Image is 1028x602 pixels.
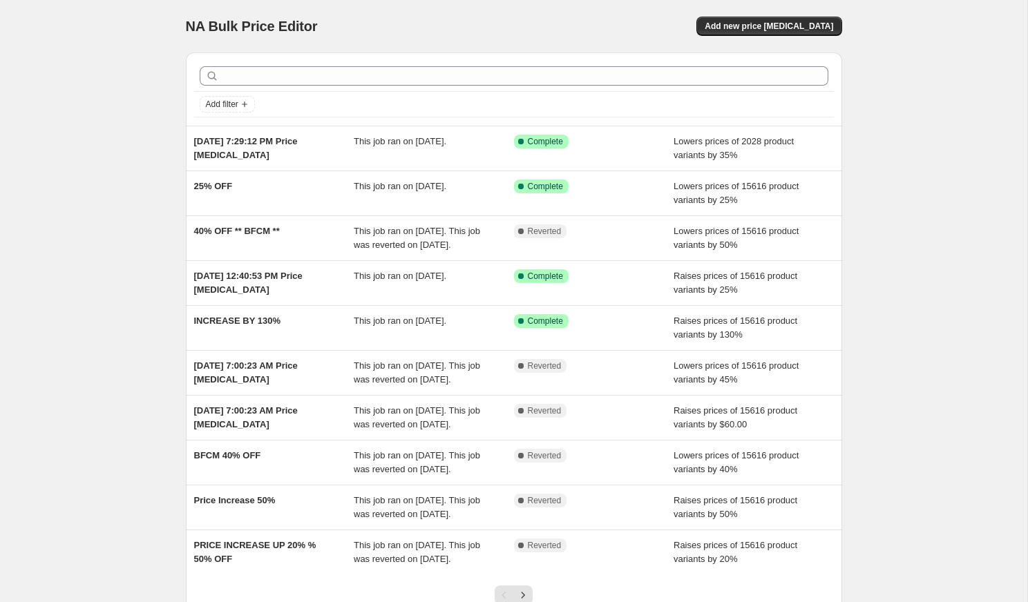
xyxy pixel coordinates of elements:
[200,96,255,113] button: Add filter
[674,450,799,474] span: Lowers prices of 15616 product variants by 40%
[528,226,562,237] span: Reverted
[186,19,318,34] span: NA Bulk Price Editor
[354,495,480,519] span: This job ran on [DATE]. This job was reverted on [DATE].
[674,136,794,160] span: Lowers prices of 2028 product variants by 35%
[705,21,833,32] span: Add new price [MEDICAL_DATA]
[674,315,797,340] span: Raises prices of 15616 product variants by 130%
[354,136,446,146] span: This job ran on [DATE].
[194,315,280,326] span: INCREASE BY 130%
[194,405,298,429] span: [DATE] 7:00:23 AM Price [MEDICAL_DATA]
[354,450,480,474] span: This job ran on [DATE]. This job was reverted on [DATE].
[354,405,480,429] span: This job ran on [DATE]. This job was reverted on [DATE].
[354,540,480,564] span: This job ran on [DATE]. This job was reverted on [DATE].
[354,181,446,191] span: This job ran on [DATE].
[528,181,563,192] span: Complete
[696,17,841,36] button: Add new price [MEDICAL_DATA]
[528,405,562,416] span: Reverted
[528,271,563,282] span: Complete
[194,360,298,385] span: [DATE] 7:00:23 AM Price [MEDICAL_DATA]
[528,450,562,461] span: Reverted
[354,271,446,281] span: This job ran on [DATE].
[194,181,233,191] span: 25% OFF
[194,495,276,505] span: Price Increase 50%
[528,540,562,551] span: Reverted
[528,495,562,506] span: Reverted
[354,360,480,385] span: This job ran on [DATE]. This job was reverted on [DATE].
[674,271,797,295] span: Raises prices of 15616 product variants by 25%
[674,360,799,385] span: Lowers prices of 15616 product variants by 45%
[206,99,238,110] span: Add filter
[194,136,298,160] span: [DATE] 7:29:12 PM Price [MEDICAL_DATA]
[528,360,562,371] span: Reverted
[194,540,316,564] span: PRICE INCREASE UP 20% % 50% OFF
[354,226,480,250] span: This job ran on [DATE]. This job was reverted on [DATE].
[194,450,261,460] span: BFCM 40% OFF
[194,271,303,295] span: [DATE] 12:40:53 PM Price [MEDICAL_DATA]
[674,495,797,519] span: Raises prices of 15616 product variants by 50%
[354,315,446,326] span: This job ran on [DATE].
[528,136,563,147] span: Complete
[674,405,797,429] span: Raises prices of 15616 product variants by $60.00
[528,315,563,327] span: Complete
[674,181,799,205] span: Lowers prices of 15616 product variants by 25%
[674,540,797,564] span: Raises prices of 15616 product variants by 20%
[674,226,799,250] span: Lowers prices of 15616 product variants by 50%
